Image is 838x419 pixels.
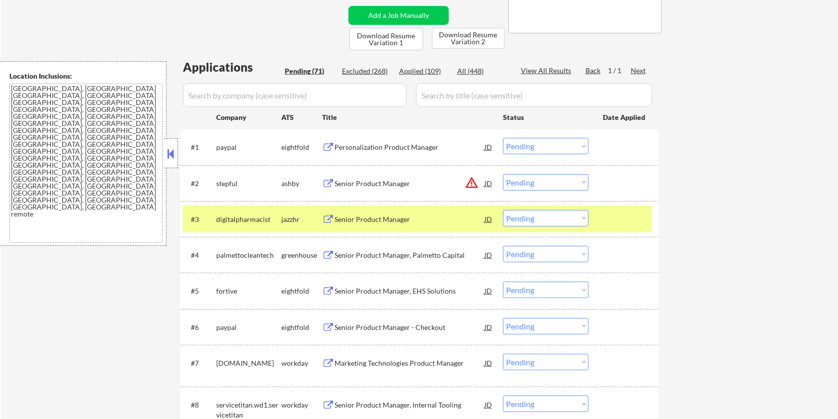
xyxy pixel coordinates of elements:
[191,358,208,368] div: #7
[216,179,281,189] div: stepful
[342,66,392,76] div: Excluded (268)
[281,358,322,368] div: workday
[216,250,281,260] div: palmettocleantech
[216,112,281,122] div: Company
[281,250,322,260] div: greenhouse
[416,83,652,107] input: Search by title (case sensitive)
[191,400,208,410] div: #8
[216,286,281,296] div: fortive
[335,250,485,260] div: Senior Product Manager, Palmetto Capital
[281,214,322,224] div: jazzhr
[586,66,601,76] div: Back
[191,322,208,332] div: #6
[335,322,485,332] div: Senior Product Manager - Checkout
[465,176,479,190] button: warning_amber
[484,396,494,414] div: JD
[484,138,494,156] div: JD
[484,282,494,300] div: JD
[631,66,647,76] div: Next
[281,142,322,152] div: eightfold
[335,400,485,410] div: Senior Product Manager, Internal Tooling
[484,246,494,264] div: JD
[484,354,494,372] div: JD
[281,286,322,296] div: eightfold
[216,358,281,368] div: [DOMAIN_NAME]
[191,142,208,152] div: #1
[335,286,485,296] div: Senior Product Manager, EHS Solutions
[285,66,335,76] div: Pending (71)
[349,28,423,50] button: Download Resume Variation 1
[9,71,163,81] div: Location Inclusions:
[457,66,507,76] div: All (448)
[216,322,281,332] div: paypal
[484,174,494,192] div: JD
[335,214,485,224] div: Senior Product Manager
[216,214,281,224] div: digitalpharmacist
[322,112,494,122] div: Title
[335,142,485,152] div: Personalization Product Manager
[603,112,647,122] div: Date Applied
[281,400,322,410] div: workday
[191,286,208,296] div: #5
[216,142,281,152] div: paypal
[608,66,631,76] div: 1 / 1
[335,179,485,189] div: Senior Product Manager
[183,61,281,73] div: Applications
[335,358,485,368] div: Marketing Technologies Product Manager
[484,210,494,228] div: JD
[281,112,322,122] div: ATS
[521,66,574,76] div: View All Results
[183,83,407,107] input: Search by company (case sensitive)
[484,318,494,336] div: JD
[191,179,208,189] div: #2
[432,28,504,49] button: Download Resume Variation 2
[191,214,208,224] div: #3
[348,6,449,25] button: Add a Job Manually
[399,66,449,76] div: Applied (109)
[281,179,322,189] div: ashby
[503,108,588,126] div: Status
[281,322,322,332] div: eightfold
[191,250,208,260] div: #4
